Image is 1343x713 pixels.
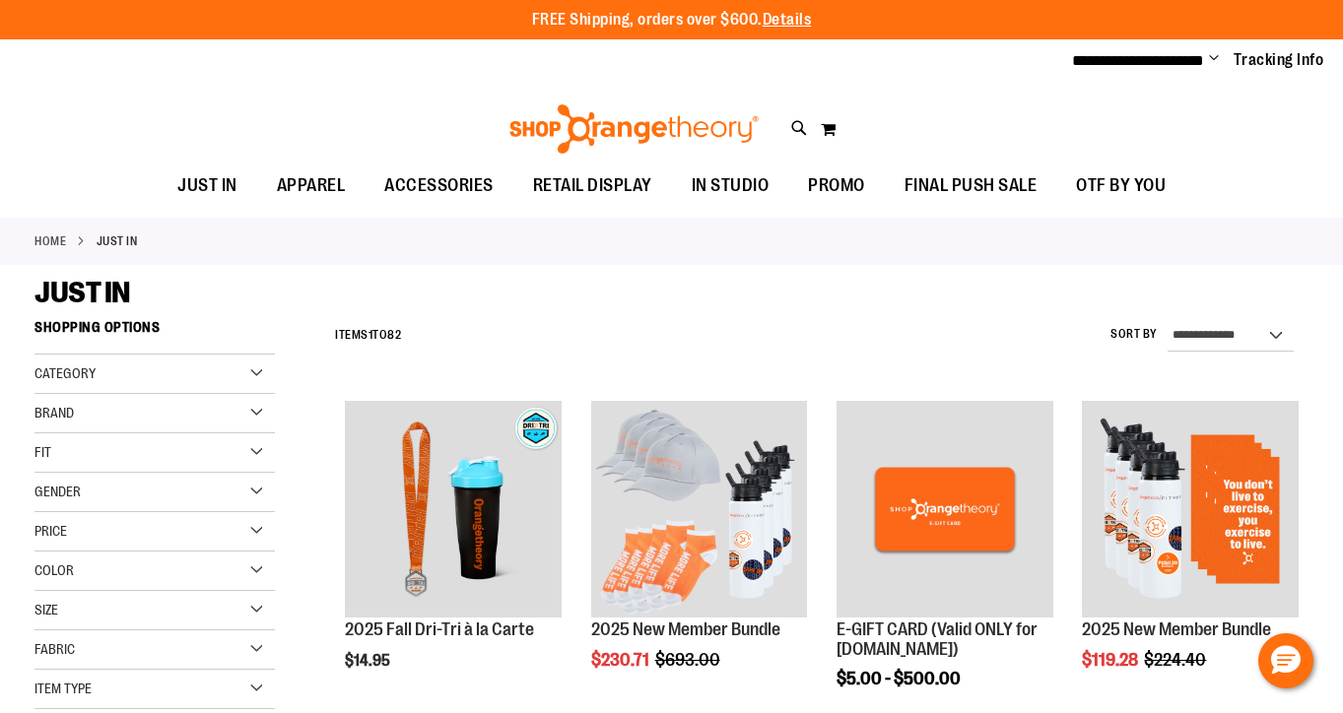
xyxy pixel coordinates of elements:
strong: Shopping Options [34,310,275,355]
span: Fabric [34,641,75,657]
span: IN STUDIO [692,163,770,208]
span: ACCESSORIES [384,163,494,208]
a: E-GIFT CARD (Valid ONLY for ShopOrangetheory.com) [837,401,1052,619]
a: E-GIFT CARD (Valid ONLY for [DOMAIN_NAME]) [837,619,1038,659]
a: 2025 New Member Bundle [1082,401,1298,619]
a: Home [34,232,66,250]
h2: Items to [335,320,401,351]
button: Account menu [1209,50,1219,70]
img: 2025 Fall Dri-Tri à la Carte [345,401,561,616]
a: 2025 Fall Dri-Tri à la Carte [345,619,534,639]
span: Color [34,562,74,578]
p: FREE Shipping, orders over $600. [532,9,812,32]
a: Details [763,11,812,29]
a: FINAL PUSH SALE [885,163,1057,209]
span: APPAREL [277,163,346,208]
a: 2025 New Member Bundle [591,401,807,619]
a: 2025 Fall Dri-Tri à la Carte [345,401,561,619]
button: Hello, have a question? Let’s chat. [1258,633,1313,688]
span: Category [34,365,96,381]
a: ACCESSORIES [365,163,513,209]
a: PROMO [788,163,885,209]
img: 2025 New Member Bundle [1082,401,1298,616]
a: APPAREL [257,163,366,209]
span: $14.95 [345,652,393,670]
a: 2025 New Member Bundle [1082,619,1271,639]
span: PROMO [808,163,865,208]
span: RETAIL DISPLAY [533,163,652,208]
label: Sort By [1110,326,1158,343]
a: OTF BY YOU [1056,163,1185,209]
span: FINAL PUSH SALE [905,163,1038,208]
span: Size [34,602,58,617]
span: 1 [369,328,373,342]
span: Brand [34,405,74,421]
span: Item Type [34,681,92,696]
img: 2025 New Member Bundle [591,401,807,616]
span: $693.00 [655,650,723,670]
span: 82 [387,328,401,342]
span: OTF BY YOU [1076,163,1166,208]
a: 2025 New Member Bundle [591,619,780,639]
span: Fit [34,444,51,460]
a: IN STUDIO [672,163,789,209]
span: $5.00 - $500.00 [837,669,961,688]
span: Gender [34,484,81,499]
a: RETAIL DISPLAY [513,163,672,209]
a: JUST IN [158,163,257,208]
span: JUST IN [177,163,237,208]
span: $224.40 [1144,650,1209,670]
a: Tracking Info [1234,49,1324,71]
span: Price [34,523,67,539]
img: Shop Orangetheory [506,104,762,154]
strong: JUST IN [97,232,138,250]
span: $230.71 [591,650,652,670]
img: E-GIFT CARD (Valid ONLY for ShopOrangetheory.com) [837,401,1052,616]
span: JUST IN [34,276,130,309]
span: $119.28 [1082,650,1141,670]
